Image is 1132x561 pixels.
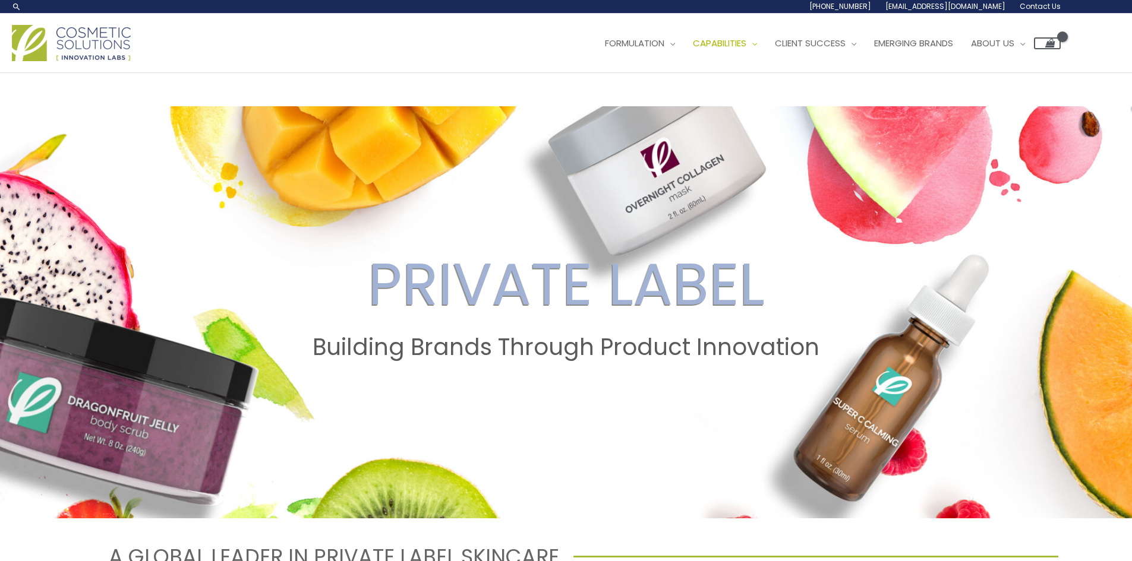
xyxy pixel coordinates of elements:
[596,26,684,61] a: Formulation
[11,249,1121,319] h2: PRIVATE LABEL
[971,37,1014,49] span: About Us
[11,334,1121,361] h2: Building Brands Through Product Innovation
[605,37,664,49] span: Formulation
[809,1,871,11] span: [PHONE_NUMBER]
[12,2,21,11] a: Search icon link
[1034,37,1061,49] a: View Shopping Cart, empty
[766,26,865,61] a: Client Success
[874,37,953,49] span: Emerging Brands
[775,37,846,49] span: Client Success
[865,26,962,61] a: Emerging Brands
[885,1,1005,11] span: [EMAIL_ADDRESS][DOMAIN_NAME]
[587,26,1061,61] nav: Site Navigation
[962,26,1034,61] a: About Us
[693,37,746,49] span: Capabilities
[684,26,766,61] a: Capabilities
[12,25,131,61] img: Cosmetic Solutions Logo
[1020,1,1061,11] span: Contact Us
